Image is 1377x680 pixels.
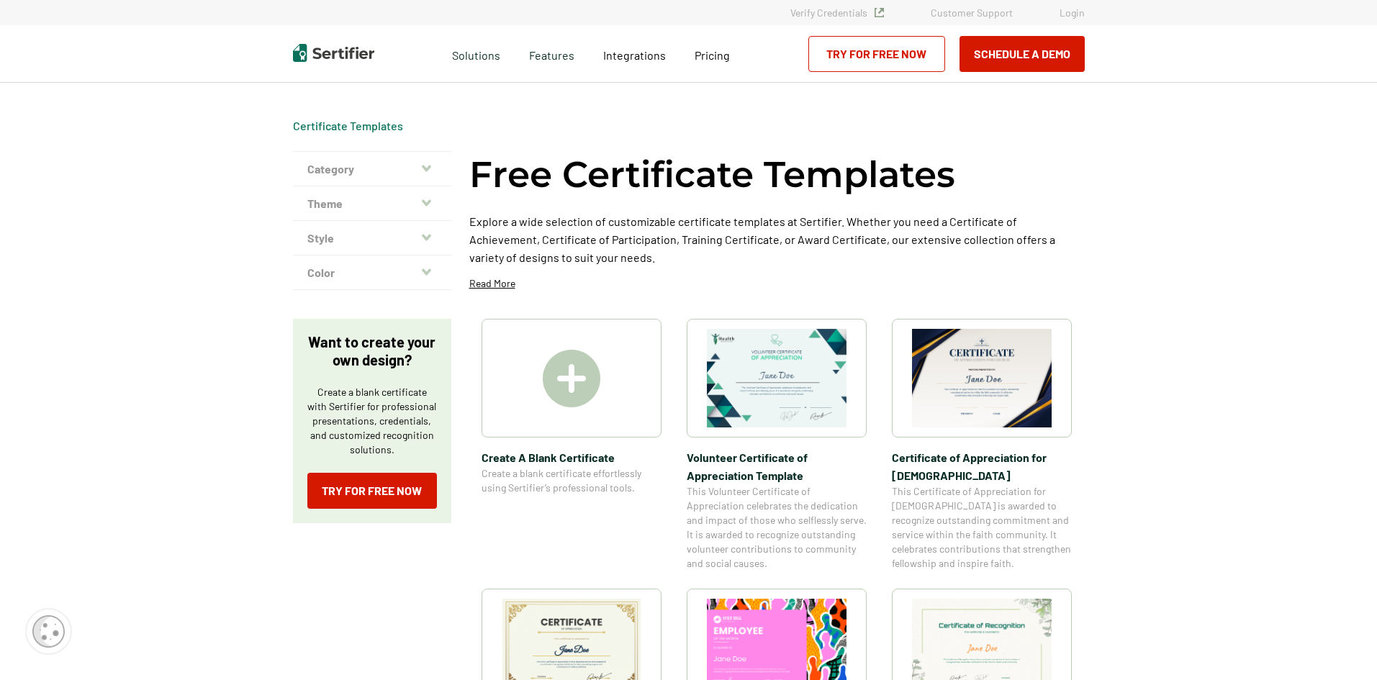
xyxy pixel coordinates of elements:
span: Create A Blank Certificate [482,448,662,466]
img: Create A Blank Certificate [543,350,600,407]
span: Certificate of Appreciation for [DEMOGRAPHIC_DATA]​ [892,448,1072,484]
a: Pricing [695,45,730,63]
img: Certificate of Appreciation for Church​ [912,329,1052,427]
span: Integrations [603,48,666,62]
a: Verify Credentials [790,6,884,19]
p: Explore a wide selection of customizable certificate templates at Sertifier. Whether you need a C... [469,212,1085,266]
span: Volunteer Certificate of Appreciation Template [687,448,867,484]
img: Verified [875,8,884,17]
a: Certificate Templates [293,119,403,132]
a: Login [1060,6,1085,19]
h1: Free Certificate Templates [469,151,955,198]
a: Certificate of Appreciation for Church​Certificate of Appreciation for [DEMOGRAPHIC_DATA]​This Ce... [892,319,1072,571]
button: Category [293,152,451,186]
button: Schedule a Demo [960,36,1085,72]
img: Volunteer Certificate of Appreciation Template [707,329,846,427]
span: Features [529,45,574,63]
a: Try for Free Now [307,473,437,509]
a: Integrations [603,45,666,63]
p: Read More [469,276,515,291]
button: Color [293,255,451,290]
button: Theme [293,186,451,221]
span: This Volunteer Certificate of Appreciation celebrates the dedication and impact of those who self... [687,484,867,571]
a: Try for Free Now [808,36,945,72]
a: Customer Support [931,6,1013,19]
span: Certificate Templates [293,119,403,133]
iframe: Chat Widget [1305,611,1377,680]
span: This Certificate of Appreciation for [DEMOGRAPHIC_DATA] is awarded to recognize outstanding commi... [892,484,1072,571]
img: Cookie Popup Icon [32,615,65,648]
span: Pricing [695,48,730,62]
div: Breadcrumb [293,119,403,133]
span: Solutions [452,45,500,63]
button: Style [293,221,451,255]
p: Create a blank certificate with Sertifier for professional presentations, credentials, and custom... [307,385,437,457]
span: Create a blank certificate effortlessly using Sertifier’s professional tools. [482,466,662,495]
img: Sertifier | Digital Credentialing Platform [293,44,374,62]
p: Want to create your own design? [307,333,437,369]
a: Volunteer Certificate of Appreciation TemplateVolunteer Certificate of Appreciation TemplateThis ... [687,319,867,571]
